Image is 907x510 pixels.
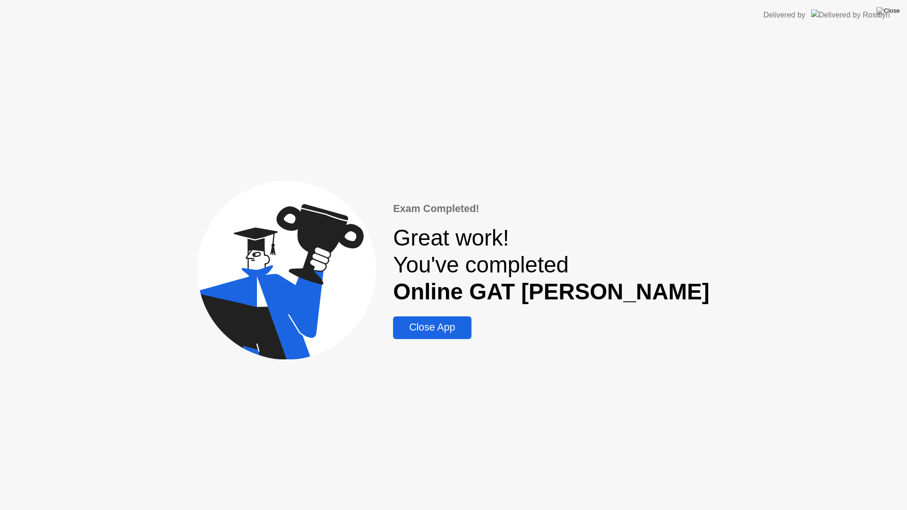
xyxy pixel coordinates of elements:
[811,9,890,20] img: Delivered by Rosalyn
[393,279,710,304] b: Online GAT [PERSON_NAME]
[393,201,710,216] div: Exam Completed!
[763,9,805,21] div: Delivered by
[393,224,710,305] div: Great work! You've completed
[876,7,900,15] img: Close
[396,322,468,333] div: Close App
[393,316,471,339] button: Close App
